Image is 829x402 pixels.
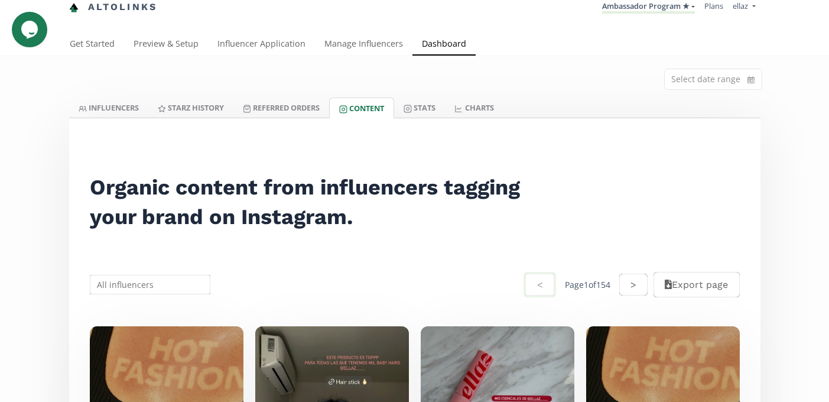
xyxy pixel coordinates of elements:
a: Referred Orders [233,98,329,118]
a: CHARTS [445,98,503,118]
svg: calendar [747,74,755,86]
a: Influencer Application [208,33,315,57]
a: Content [329,98,394,118]
a: Manage Influencers [315,33,412,57]
a: Preview & Setup [124,33,208,57]
button: < [524,272,555,297]
a: Dashboard [412,33,476,57]
button: Export page [654,272,739,297]
div: Page 1 of 154 [565,279,610,291]
button: > [619,274,648,296]
span: ellaz [733,1,748,11]
a: ellaz [733,1,755,14]
h2: Organic content from influencers tagging your brand on Instagram. [90,173,535,232]
input: All influencers [88,273,213,296]
img: favicon-32x32.png [69,3,79,12]
a: Stats [394,98,445,118]
a: Get Started [60,33,124,57]
a: Plans [704,1,723,11]
iframe: chat widget [12,12,50,47]
a: INFLUENCERS [69,98,148,118]
a: Ambassador Program ★ [602,1,695,14]
a: Starz HISTORY [148,98,233,118]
